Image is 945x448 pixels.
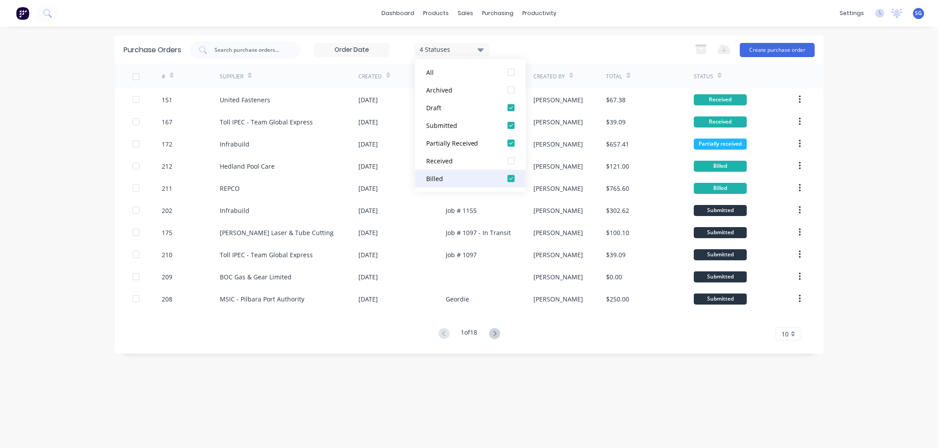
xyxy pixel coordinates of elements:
button: Draft [415,99,526,116]
div: Submitted [694,227,747,238]
div: [PERSON_NAME] [533,228,583,237]
div: Created [358,73,382,81]
button: Partially Received [415,134,526,152]
div: REPCO [220,184,240,193]
div: [PERSON_NAME] [533,206,583,215]
div: productivity [518,7,561,20]
div: products [419,7,454,20]
div: [PERSON_NAME] [533,250,583,259]
div: 212 [162,162,172,171]
div: Archived [426,85,497,95]
div: 4 Statuses [420,45,483,54]
div: [DATE] [358,117,378,127]
div: Submitted [426,121,497,130]
div: United Fasteners [220,95,270,104]
div: Draft [426,103,497,112]
div: [DATE] [358,162,378,171]
div: Submitted [694,205,747,216]
div: Created By [533,73,565,81]
div: Infrabuild [220,139,249,149]
span: 10 [782,329,789,339]
div: Job # 1097 - In Transit [446,228,511,237]
div: 211 [162,184,172,193]
div: purchasing [478,7,518,20]
div: 151 [162,95,172,104]
img: Factory [16,7,29,20]
div: Job # 1097 [446,250,477,259]
div: Billed [694,161,747,172]
div: sales [454,7,478,20]
div: Job # 1155 [446,206,477,215]
div: 208 [162,294,172,304]
div: [PERSON_NAME] [533,139,583,149]
div: [DATE] [358,272,378,282]
div: [DATE] [358,184,378,193]
div: Received [426,156,497,166]
div: [PERSON_NAME] [533,117,583,127]
div: $0.00 [606,272,622,282]
div: 167 [162,117,172,127]
div: Submitted [694,294,747,305]
div: $765.60 [606,184,629,193]
div: [DATE] [358,95,378,104]
div: Total [606,73,622,81]
div: BOC Gas & Gear Limited [220,272,292,282]
div: [PERSON_NAME] [533,294,583,304]
div: Billed [694,183,747,194]
div: [DATE] [358,250,378,259]
div: All [426,68,497,77]
div: [PERSON_NAME] [533,272,583,282]
div: [PERSON_NAME] [533,162,583,171]
div: # [162,73,165,81]
button: Billed [415,170,526,187]
div: [DATE] [358,228,378,237]
div: Geordie [446,294,469,304]
div: settings [835,7,868,20]
button: Archived [415,81,526,99]
input: Order Date [315,43,389,57]
div: 209 [162,272,172,282]
button: Submitted [415,116,526,134]
div: $67.38 [606,95,626,104]
input: Search purchase orders... [214,46,287,54]
div: [PERSON_NAME] Laser & Tube Cutting [220,228,334,237]
div: [DATE] [358,294,378,304]
span: SG [915,9,922,17]
div: Hedland Pool Care [220,162,275,171]
div: $121.00 [606,162,629,171]
div: 210 [162,250,172,259]
div: 175 [162,228,172,237]
div: Purchase Orders [124,45,181,55]
div: [DATE] [358,206,378,215]
div: Infrabuild [220,206,249,215]
div: Submitted [694,249,747,260]
div: [PERSON_NAME] [533,95,583,104]
a: dashboard [377,7,419,20]
div: Status [694,73,713,81]
div: Received [694,116,747,127]
button: Received [415,152,526,170]
div: $302.62 [606,206,629,215]
button: Create purchase order [740,43,815,57]
div: [DATE] [358,139,378,149]
div: MSIC - Pilbara Port Authority [220,294,304,304]
div: Submitted [694,271,747,282]
div: Toll IPEC - Team Global Express [220,250,313,259]
div: $39.09 [606,117,626,127]
div: 202 [162,206,172,215]
div: Billed [426,174,497,183]
div: Received [694,94,747,105]
div: $39.09 [606,250,626,259]
button: All [415,63,526,81]
div: $100.10 [606,228,629,237]
div: $250.00 [606,294,629,304]
div: Toll IPEC - Team Global Express [220,117,313,127]
div: $657.41 [606,139,629,149]
div: Supplier [220,73,243,81]
div: 1 of 18 [461,328,478,340]
div: Partially received [694,139,747,150]
div: Partially Received [426,139,497,148]
div: 172 [162,139,172,149]
div: [PERSON_NAME] [533,184,583,193]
